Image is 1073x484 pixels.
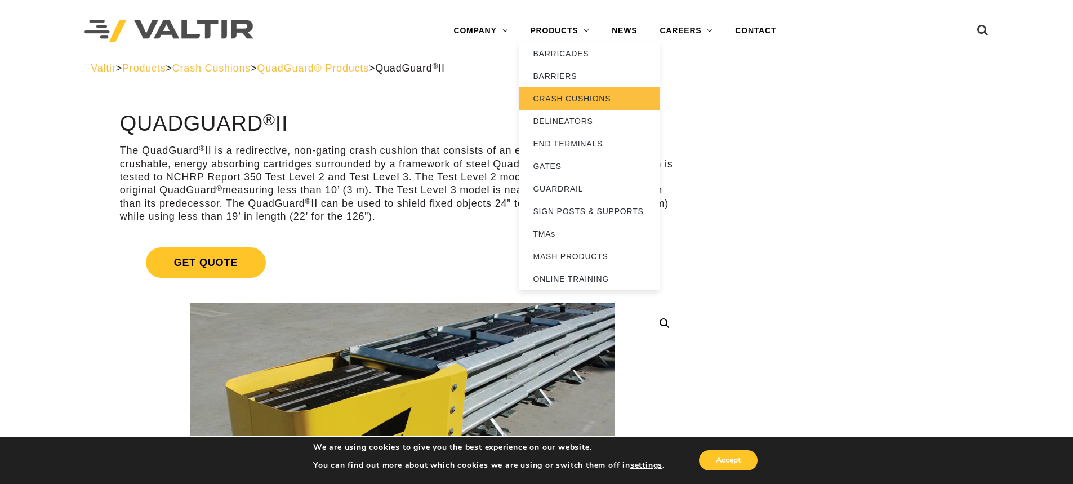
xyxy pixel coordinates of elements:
[519,245,660,268] a: MASH PRODUCTS
[172,63,251,74] a: Crash Cushions
[84,20,253,43] img: Valtir
[313,460,665,470] p: You can find out more about which cookies we are using or switch them off in .
[91,63,115,74] a: Valtir
[313,442,665,452] p: We are using cookies to give you the best experience on our website.
[600,20,648,42] a: NEWS
[433,62,439,70] sup: ®
[519,20,600,42] a: PRODUCTS
[519,268,660,290] a: ONLINE TRAINING
[263,110,275,128] sup: ®
[375,63,445,74] span: QuadGuard II
[146,247,266,278] span: Get Quote
[199,144,205,153] sup: ®
[305,197,311,206] sup: ®
[519,177,660,200] a: GUARDRAIL
[724,20,787,42] a: CONTACT
[519,155,660,177] a: GATES
[257,63,369,74] a: QuadGuard® Products
[120,112,685,136] h1: QuadGuard II
[120,144,685,223] p: The QuadGuard II is a redirective, non-gating crash cushion that consists of an engineered steel ...
[699,450,758,470] button: Accept
[519,200,660,223] a: SIGN POSTS & SUPPORTS
[442,20,519,42] a: COMPANY
[519,42,660,65] a: BARRICADES
[519,87,660,110] a: CRASH CUSHIONS
[630,460,662,470] button: settings
[519,223,660,245] a: TMAs
[519,65,660,87] a: BARRIERS
[648,20,724,42] a: CAREERS
[122,63,166,74] a: Products
[216,184,222,193] sup: ®
[519,110,660,132] a: DELINEATORS
[91,62,982,75] div: > > > >
[120,234,685,291] a: Get Quote
[519,132,660,155] a: END TERMINALS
